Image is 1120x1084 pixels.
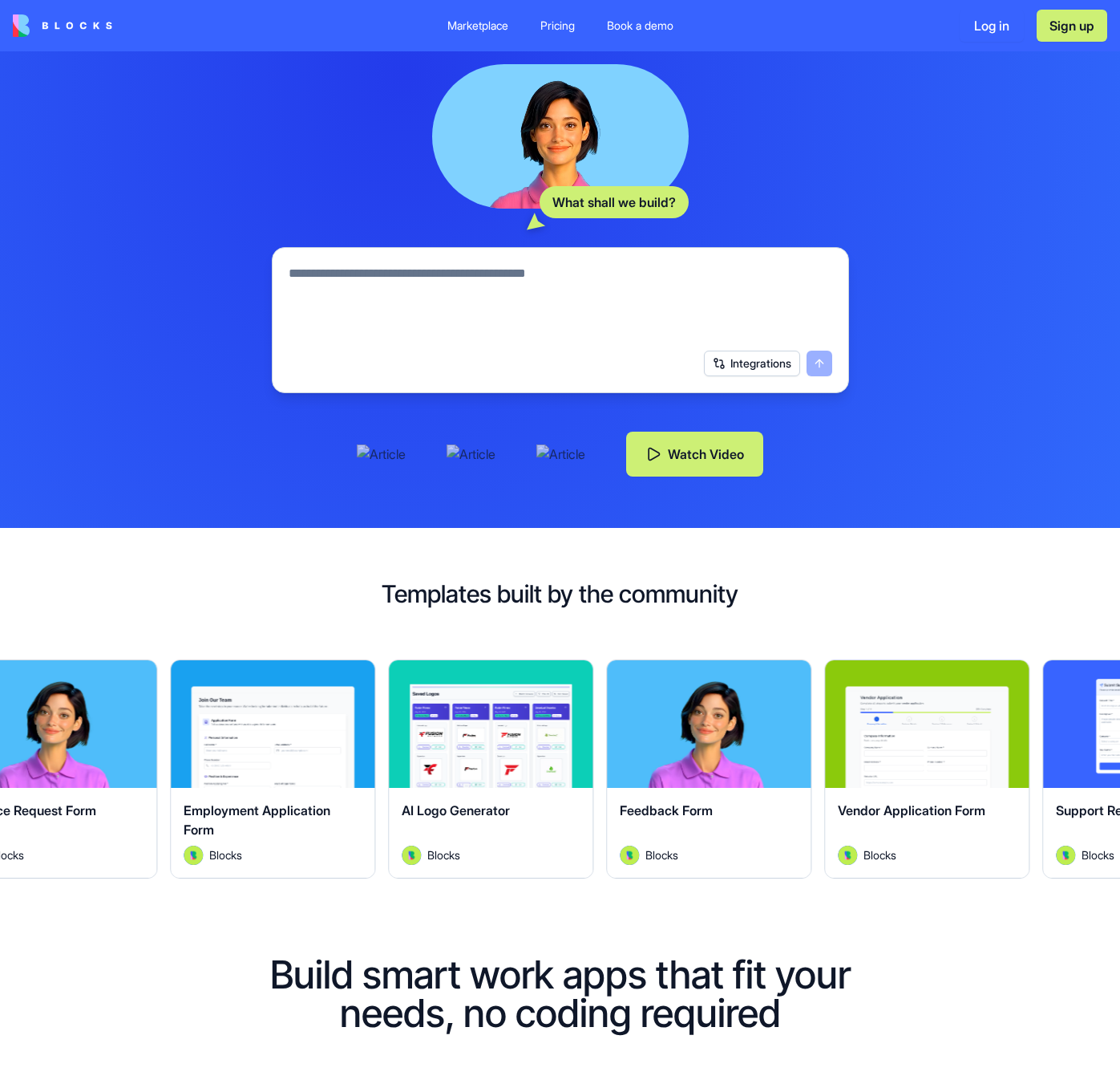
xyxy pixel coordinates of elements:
h1: Build smart work apps that fit your needs, no coding required [227,956,894,1033]
a: Pricing [528,11,588,40]
h2: Templates built by the community [26,579,1094,608]
a: Marketplace [435,11,521,40]
span: Feedback Form [620,802,713,818]
img: Avatar [402,846,421,865]
img: Article [536,445,600,464]
span: Blocks [863,846,896,863]
span: Blocks [209,846,242,863]
div: What shall we build? [540,186,689,218]
div: Pricing [540,18,575,34]
span: Blocks [1082,846,1114,863]
img: Avatar [838,846,857,865]
button: Sign up [1037,10,1107,42]
a: Book a demo [594,11,686,40]
span: Vendor Application Form [838,802,985,818]
img: Article [447,445,511,464]
span: Blocks [427,846,460,863]
img: Avatar [1056,846,1075,865]
button: Integrations [704,351,800,376]
img: Article [357,445,421,464]
div: Marketplace [447,18,508,34]
span: Employment Application Form [184,802,330,838]
div: Book a demo [607,18,673,34]
button: Watch Video [626,432,763,477]
span: AI Logo Generator [402,802,510,818]
span: Blocks [645,846,678,863]
img: Avatar [620,846,639,865]
button: Log in [960,10,1024,42]
img: Avatar [184,846,203,865]
img: logo [13,14,112,37]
